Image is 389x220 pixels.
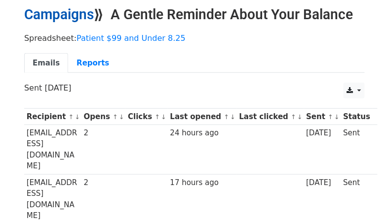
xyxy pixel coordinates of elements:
p: Spreadsheet: [24,33,365,43]
th: Last opened [168,109,237,125]
a: ↓ [334,113,340,121]
a: ↑ [69,113,74,121]
a: ↑ [328,113,334,121]
iframe: Chat Widget [340,173,389,220]
a: Reports [68,53,117,73]
th: Opens [81,109,126,125]
a: Patient $99 and Under 8.25 [77,33,186,43]
th: Status [341,109,373,125]
p: Sent [DATE] [24,83,365,93]
div: 2 [84,127,123,139]
a: ↑ [113,113,118,121]
a: ↓ [161,113,166,121]
a: ↑ [291,113,297,121]
a: Campaigns [24,6,94,23]
a: ↑ [155,113,160,121]
th: Last clicked [237,109,304,125]
a: ↓ [230,113,235,121]
a: Emails [24,53,68,73]
a: ↓ [75,113,80,121]
a: ↓ [119,113,124,121]
div: [DATE] [307,177,339,189]
div: 17 hours ago [170,177,234,189]
td: Sent [341,125,373,175]
div: [DATE] [307,127,339,139]
a: ↑ [224,113,230,121]
div: 2 [84,177,123,189]
a: ↓ [297,113,303,121]
th: Recipient [24,109,81,125]
div: 24 hours ago [170,127,234,139]
h2: ⟫ A Gentle Reminder About Your Balance [24,6,365,23]
th: Clicks [125,109,167,125]
th: Sent [304,109,341,125]
td: [EMAIL_ADDRESS][DOMAIN_NAME] [24,125,81,175]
